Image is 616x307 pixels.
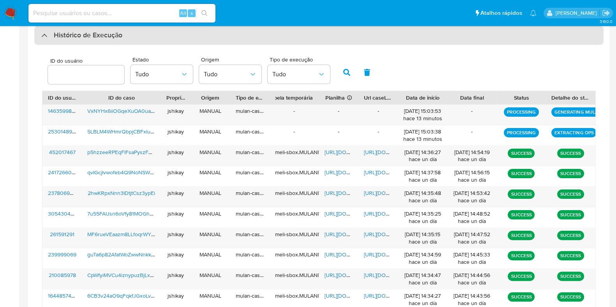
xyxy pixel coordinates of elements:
a: Notificações [530,10,537,16]
button: search-icon [196,8,212,19]
a: Sair [602,9,610,17]
input: Pesquise usuários ou casos... [28,8,215,18]
span: 3.160.0 [599,18,612,25]
p: jonathan.shikay@mercadolivre.com [555,9,599,17]
span: s [191,9,193,17]
span: Atalhos rápidos [480,9,522,17]
span: Alt [180,9,186,17]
